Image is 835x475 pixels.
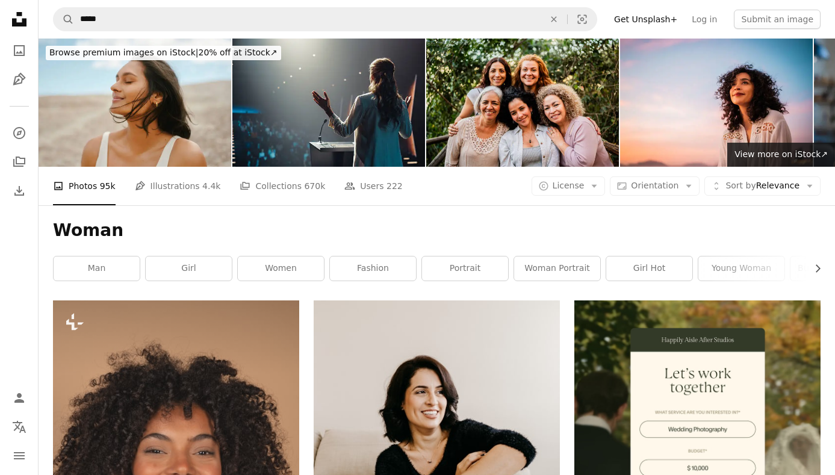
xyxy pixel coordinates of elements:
[704,176,821,196] button: Sort byRelevance
[727,143,835,167] a: View more on iStock↗
[606,256,692,281] a: girl hot
[7,67,31,92] a: Illustrations
[46,46,281,60] div: 20% off at iStock ↗
[7,444,31,468] button: Menu
[7,179,31,203] a: Download History
[426,39,619,167] img: Portrait of friends women during a spiritual retreat
[39,39,288,67] a: Browse premium images on iStock|20% off at iStock↗
[734,10,821,29] button: Submit an image
[553,181,585,190] span: License
[240,167,325,205] a: Collections 670k
[344,167,402,205] a: Users 222
[568,8,597,31] button: Visual search
[330,256,416,281] a: fashion
[7,121,31,145] a: Explore
[631,181,678,190] span: Orientation
[49,48,198,57] span: Browse premium images on iStock |
[54,256,140,281] a: man
[607,10,684,29] a: Get Unsplash+
[232,39,425,167] img: Caucasian Female Speaker with Expertise in Technology, Finance, Business, Politics, and Religion ...
[135,167,221,205] a: Illustrations 4.4k
[7,386,31,410] a: Log in / Sign up
[610,176,700,196] button: Orientation
[304,179,325,193] span: 670k
[7,415,31,439] button: Language
[725,181,756,190] span: Sort by
[146,256,232,281] a: girl
[39,39,231,167] img: Woman With Glowing Skin Enjoying a Peaceful Breeze in a Serene Natural Setting
[7,150,31,174] a: Collections
[725,180,799,192] span: Relevance
[422,256,508,281] a: portrait
[698,256,784,281] a: young woman
[734,149,828,159] span: View more on iStock ↗
[202,179,220,193] span: 4.4k
[238,256,324,281] a: women
[532,176,606,196] button: License
[53,7,597,31] form: Find visuals sitewide
[54,8,74,31] button: Search Unsplash
[807,256,821,281] button: scroll list to the right
[53,220,821,241] h1: Woman
[386,179,403,193] span: 222
[514,256,600,281] a: woman portrait
[620,39,813,167] img: Young woman looking at view contemplating outdoors
[7,39,31,63] a: Photos
[541,8,567,31] button: Clear
[684,10,724,29] a: Log in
